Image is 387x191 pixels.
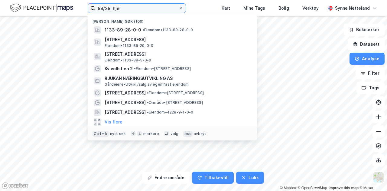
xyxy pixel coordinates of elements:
[298,186,327,190] a: OpenStreetMap
[147,110,149,114] span: •
[10,3,73,13] img: logo.f888ab2527a4732fd821a326f86c7f29.svg
[357,162,387,191] div: Kontrollprogram for chat
[344,24,385,36] button: Bokmerker
[105,118,122,126] button: Vis flere
[356,67,385,79] button: Filter
[302,5,319,12] div: Verktøy
[142,28,193,32] span: Eiendom • 1133-89-28-0-0
[105,58,151,63] span: Eiendom • 1133-89-5-0-0
[171,131,179,136] div: velg
[236,172,264,184] button: Lukk
[278,5,289,12] div: Bolig
[105,26,141,34] span: 1133-89-28-0-0
[105,65,133,72] span: Kvivollstien 2
[134,66,191,71] span: Eiendom • [STREET_ADDRESS]
[134,66,136,71] span: •
[357,162,387,191] iframe: Chat Widget
[222,5,230,12] div: Kart
[147,91,204,95] span: Eiendom • [STREET_ADDRESS]
[105,82,189,87] span: Gårdeiere • Utvikl./salg av egen fast eiendom
[243,5,265,12] div: Mine Tags
[95,4,178,13] input: Søk på adresse, matrikkel, gårdeiere, leietakere eller personer
[329,186,359,190] a: Improve this map
[88,14,257,25] div: [PERSON_NAME] søk (100)
[192,172,234,184] button: Tilbakestill
[147,100,149,105] span: •
[110,131,126,136] div: nytt søk
[194,131,206,136] div: avbryt
[142,28,144,32] span: •
[147,110,193,115] span: Eiendom • 4228-9-1-0-0
[105,36,250,43] span: [STREET_ADDRESS]
[147,100,203,105] span: Område • [STREET_ADDRESS]
[105,43,153,48] span: Eiendom • 1133-89-29-0-0
[280,186,297,190] a: Mapbox
[183,131,193,137] div: esc
[2,182,28,189] a: Mapbox homepage
[105,99,146,106] span: [STREET_ADDRESS]
[356,82,385,94] button: Tags
[93,131,109,137] div: Ctrl + k
[350,53,385,65] button: Analyse
[105,89,146,97] span: [STREET_ADDRESS]
[105,75,250,82] span: RJUKAN NÆRINGSUTVIKLING AS
[105,51,250,58] span: [STREET_ADDRESS]
[147,91,149,95] span: •
[142,172,190,184] button: Endre område
[143,131,159,136] div: markere
[335,5,370,12] div: Synne Netteland
[105,109,146,116] span: [STREET_ADDRESS]
[348,38,385,50] button: Datasett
